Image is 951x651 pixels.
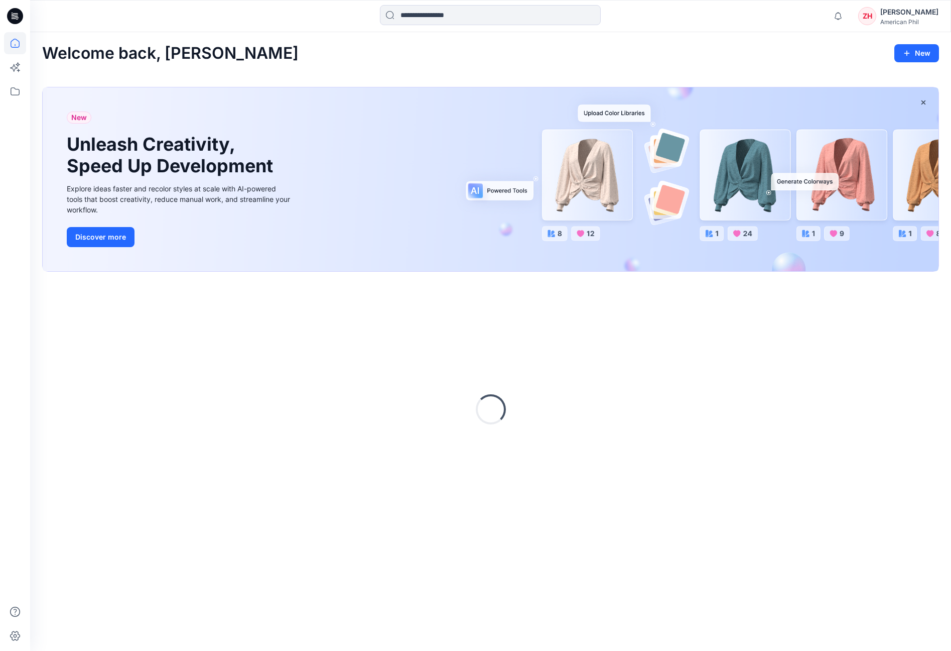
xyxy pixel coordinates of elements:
[67,134,278,177] h1: Unleash Creativity, Speed Up Development
[71,112,87,124] span: New
[880,18,938,26] div: American Phil
[894,44,939,62] button: New
[67,227,134,247] button: Discover more
[42,44,299,63] h2: Welcome back, [PERSON_NAME]
[858,7,876,25] div: ZH
[880,6,938,18] div: [PERSON_NAME]
[67,227,293,247] a: Discover more
[67,183,293,215] div: Explore ideas faster and recolor styles at scale with AI-powered tools that boost creativity, red...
